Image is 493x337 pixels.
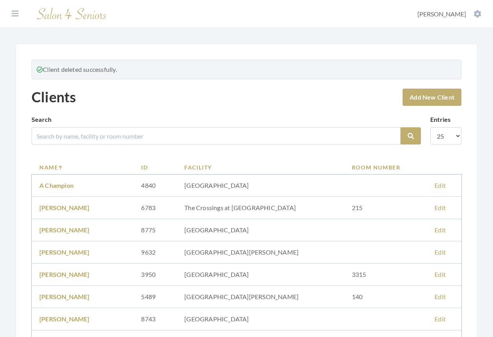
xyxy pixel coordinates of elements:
[435,182,446,189] a: Edit
[32,127,401,144] input: Search by name, facility or room number
[177,219,344,241] td: [GEOGRAPHIC_DATA]
[133,241,177,264] td: 9632
[133,219,177,241] td: 8775
[39,226,90,234] a: [PERSON_NAME]
[39,248,90,256] a: [PERSON_NAME]
[32,89,76,105] h1: Clients
[133,286,177,308] td: 5489
[184,163,336,171] a: Facility
[415,10,484,18] button: [PERSON_NAME]
[133,264,177,286] td: 3950
[133,175,177,197] td: 4840
[435,315,446,323] a: Edit
[435,226,446,234] a: Edit
[403,89,461,106] a: Add New Client
[344,197,427,219] td: 215
[177,286,344,308] td: [GEOGRAPHIC_DATA][PERSON_NAME]
[177,308,344,330] td: [GEOGRAPHIC_DATA]
[32,60,461,79] div: Client deleted successfully.
[177,264,344,286] td: [GEOGRAPHIC_DATA]
[435,204,446,211] a: Edit
[177,175,344,197] td: [GEOGRAPHIC_DATA]
[177,241,344,264] td: [GEOGRAPHIC_DATA][PERSON_NAME]
[133,197,177,219] td: 6783
[32,115,51,124] label: Search
[133,308,177,330] td: 8743
[39,163,125,171] a: Name
[39,293,90,300] a: [PERSON_NAME]
[430,115,451,124] label: Entries
[39,271,90,278] a: [PERSON_NAME]
[39,204,90,211] a: [PERSON_NAME]
[39,315,90,323] a: [PERSON_NAME]
[352,163,419,171] a: Room Number
[33,5,111,23] img: Salon 4 Seniors
[141,163,169,171] a: ID
[344,286,427,308] td: 140
[435,248,446,256] a: Edit
[344,264,427,286] td: 3315
[177,197,344,219] td: The Crossings at [GEOGRAPHIC_DATA]
[435,271,446,278] a: Edit
[417,10,466,18] span: [PERSON_NAME]
[39,182,74,189] a: A Champion
[435,293,446,300] a: Edit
